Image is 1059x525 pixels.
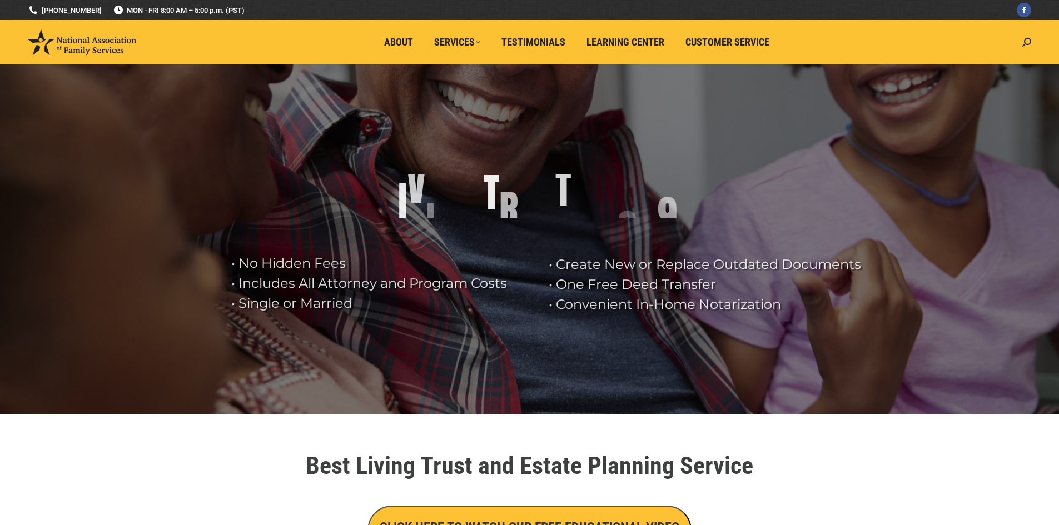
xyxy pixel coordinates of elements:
span: MON - FRI 8:00 AM – 5:00 p.m. (PST) [113,5,245,16]
div: S [571,217,589,261]
rs-layer: • No Hidden Fees • Includes All Attorney and Program Costs • Single or Married [231,253,535,313]
span: Services [434,36,480,48]
a: Learning Center [579,32,672,53]
a: Facebook page opens in new window [1017,3,1031,17]
h1: Best Living Trust and Estate Planning Service [218,453,841,478]
span: About [384,36,413,48]
a: Customer Service [678,32,777,53]
rs-layer: • Create New or Replace Outdated Documents • One Free Deed Transfer • Convenient In-Home Notariza... [549,254,871,314]
div: R [499,188,518,232]
div: 9 [657,193,677,237]
a: [PHONE_NUMBER] [28,5,102,16]
div: I [426,199,435,243]
span: Learning Center [586,36,664,48]
div: I [398,179,407,223]
span: Testimonials [501,36,565,48]
img: National Association of Family Services [28,29,136,55]
div: 6 [617,207,637,251]
div: T [555,167,571,211]
div: T [484,171,499,215]
a: Testimonials [494,32,573,53]
a: About [376,32,421,53]
span: Customer Service [685,36,769,48]
div: V [407,164,426,208]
